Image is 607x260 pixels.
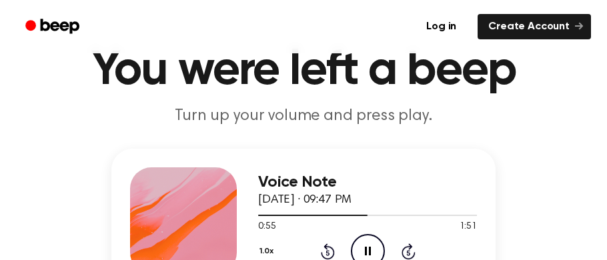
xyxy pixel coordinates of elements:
[460,220,477,234] span: 1:51
[16,14,91,40] a: Beep
[47,105,560,127] p: Turn up your volume and press play.
[478,14,591,39] a: Create Account
[258,173,477,191] h3: Voice Note
[258,220,275,234] span: 0:55
[413,11,470,42] a: Log in
[16,47,591,95] h1: You were left a beep
[258,194,352,206] span: [DATE] · 09:47 PM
